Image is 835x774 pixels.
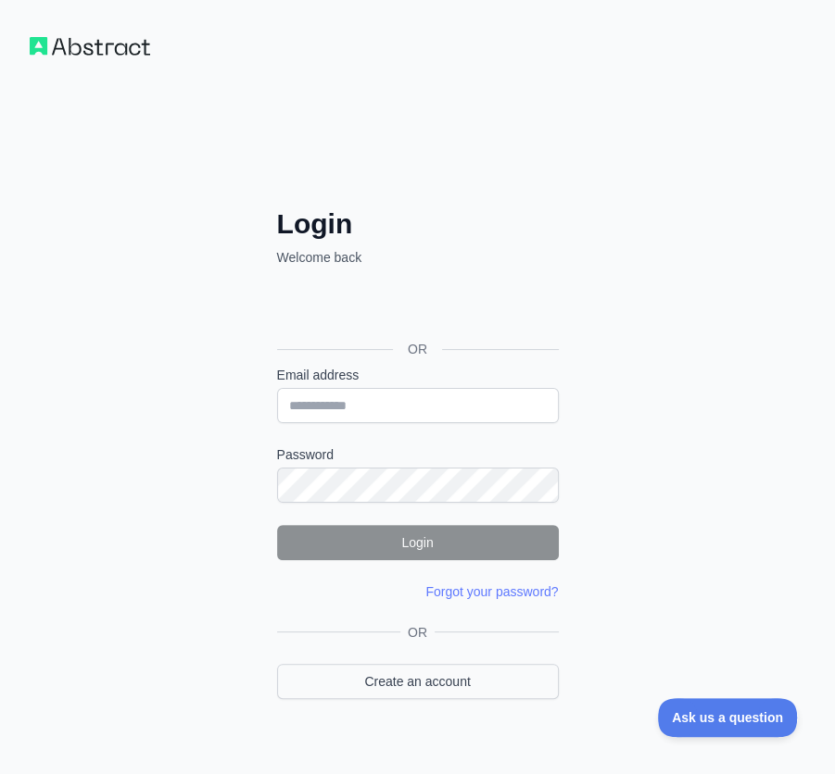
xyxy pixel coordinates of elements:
button: Login [277,525,559,560]
a: Forgot your password? [425,584,558,599]
a: Create an account [277,664,559,699]
label: Password [277,445,559,464]
iframe: Toggle Customer Support [658,698,798,737]
p: Welcome back [277,248,559,267]
iframe: Przycisk Zaloguj się przez Google [268,287,564,328]
h2: Login [277,207,559,241]
label: Email address [277,366,559,384]
img: Workflow [30,37,150,56]
span: OR [393,340,442,358]
span: OR [400,623,435,642]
